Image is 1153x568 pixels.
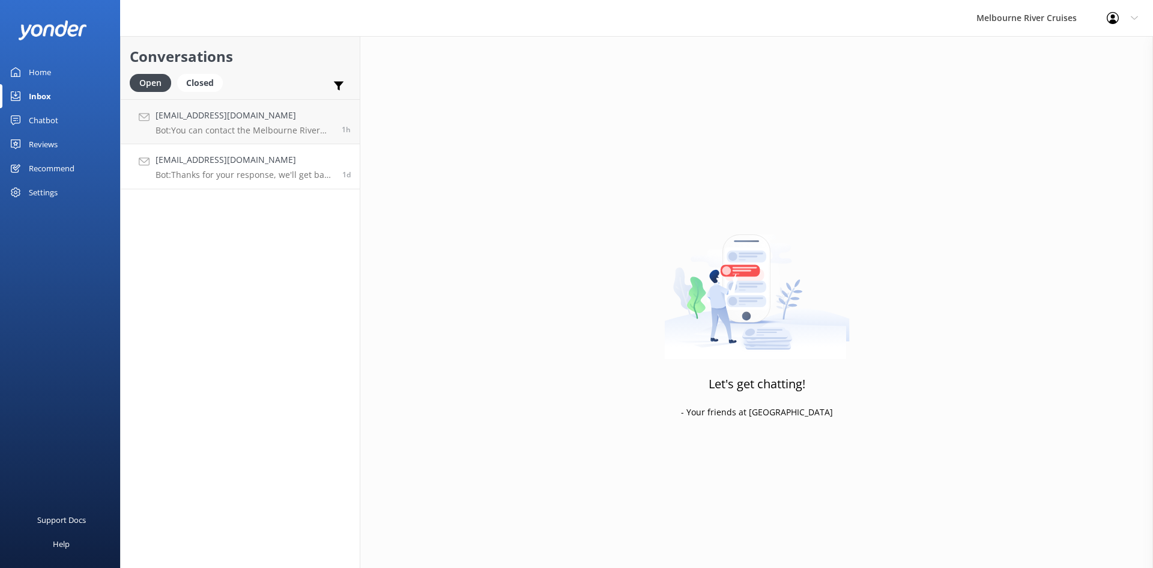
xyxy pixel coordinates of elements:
div: Settings [29,180,58,204]
div: Open [130,74,171,92]
div: Recommend [29,156,74,180]
h4: [EMAIL_ADDRESS][DOMAIN_NAME] [156,109,333,122]
img: artwork of a man stealing a conversation from at giant smartphone [664,209,850,359]
span: Sep 01 2025 10:06am (UTC +10:00) Australia/Sydney [342,124,351,135]
h3: Let's get chatting! [709,374,805,394]
p: Bot: You can contact the Melbourne River Cruises team by emailing [EMAIL_ADDRESS][DOMAIN_NAME]. V... [156,125,333,136]
div: Support Docs [37,508,86,532]
p: Bot: Thanks for your response, we'll get back to you as soon as we can during opening hours. [156,169,333,180]
a: [EMAIL_ADDRESS][DOMAIN_NAME]Bot:Thanks for your response, we'll get back to you as soon as we can... [121,144,360,189]
h2: Conversations [130,45,351,68]
div: Help [53,532,70,556]
div: Chatbot [29,108,58,132]
a: [EMAIL_ADDRESS][DOMAIN_NAME]Bot:You can contact the Melbourne River Cruises team by emailing [EMA... [121,99,360,144]
div: Closed [177,74,223,92]
img: yonder-white-logo.png [18,20,87,40]
span: Aug 31 2025 10:38am (UTC +10:00) Australia/Sydney [342,169,351,180]
h4: [EMAIL_ADDRESS][DOMAIN_NAME] [156,153,333,166]
div: Inbox [29,84,51,108]
div: Home [29,60,51,84]
a: Open [130,76,177,89]
div: Reviews [29,132,58,156]
a: Closed [177,76,229,89]
p: - Your friends at [GEOGRAPHIC_DATA] [681,406,833,419]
